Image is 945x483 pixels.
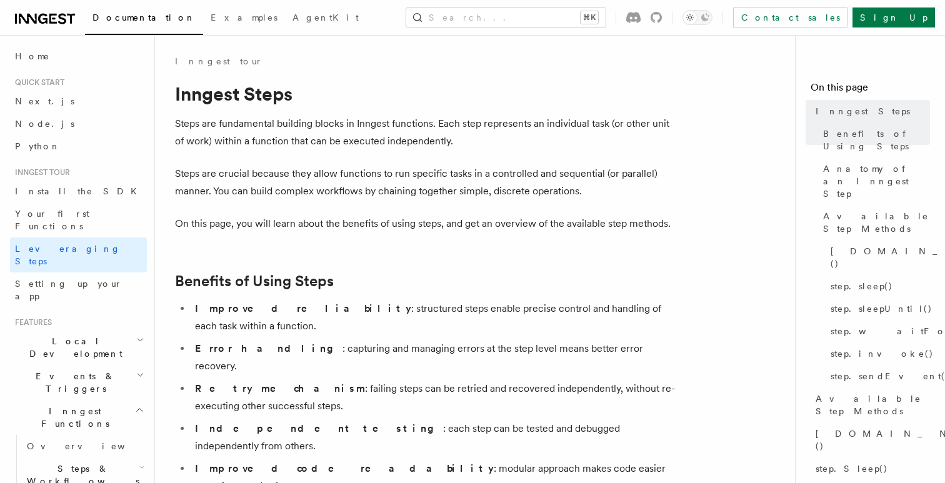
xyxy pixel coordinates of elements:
a: Home [10,45,147,67]
a: Documentation [85,4,203,35]
span: Available Step Methods [816,392,930,417]
p: Steps are crucial because they allow functions to run specific tasks in a controlled and sequenti... [175,165,675,200]
a: [DOMAIN_NAME]() [811,422,930,457]
span: Inngest Functions [10,405,135,430]
span: Install the SDK [15,186,144,196]
span: Anatomy of an Inngest Step [823,162,930,200]
span: Quick start [10,77,64,87]
button: Events & Triggers [10,365,147,400]
a: Leveraging Steps [10,237,147,272]
span: Inngest Steps [816,105,910,117]
button: Local Development [10,330,147,365]
a: Examples [203,4,285,34]
button: Inngest Functions [10,400,147,435]
h4: On this page [811,80,930,100]
li: : structured steps enable precise control and handling of each task within a function. [191,300,675,335]
strong: Independent testing [195,422,443,434]
a: step.invoke() [826,342,930,365]
a: Anatomy of an Inngest Step [818,157,930,205]
a: Overview [22,435,147,457]
span: Home [15,50,50,62]
a: Node.js [10,112,147,135]
span: Overview [27,441,156,451]
a: Your first Functions [10,202,147,237]
span: Features [10,317,52,327]
span: step.Sleep() [816,462,888,475]
span: Available Step Methods [823,210,930,235]
strong: Retry mechanism [195,382,365,394]
li: : failing steps can be retried and recovered independently, without re-executing other successful... [191,380,675,415]
span: AgentKit [292,12,359,22]
span: Next.js [15,96,74,106]
li: : each step can be tested and debugged independently from others. [191,420,675,455]
span: Local Development [10,335,136,360]
a: step.Sleep() [811,457,930,480]
a: [DOMAIN_NAME]() [826,240,930,275]
a: Inngest Steps [811,100,930,122]
a: step.waitForEvent() [826,320,930,342]
a: Next.js [10,90,147,112]
span: Node.js [15,119,74,129]
span: Setting up your app [15,279,122,301]
button: Toggle dark mode [682,10,712,25]
a: AgentKit [285,4,366,34]
span: Inngest tour [10,167,70,177]
h1: Inngest Steps [175,82,675,105]
li: : capturing and managing errors at the step level means better error recovery. [191,340,675,375]
a: Contact sales [733,7,847,27]
a: Available Step Methods [818,205,930,240]
a: Benefits of Using Steps [175,272,334,290]
strong: Error handling [195,342,342,354]
span: Benefits of Using Steps [823,127,930,152]
span: Leveraging Steps [15,244,121,266]
span: Documentation [92,12,196,22]
span: Your first Functions [15,209,89,231]
a: Sign Up [852,7,935,27]
a: Install the SDK [10,180,147,202]
span: Examples [211,12,277,22]
a: Benefits of Using Steps [818,122,930,157]
span: Events & Triggers [10,370,136,395]
button: Search...⌘K [406,7,606,27]
span: step.sleep() [831,280,893,292]
p: On this page, you will learn about the benefits of using steps, and get an overview of the availa... [175,215,675,232]
strong: Improved reliability [195,302,411,314]
a: Available Step Methods [811,387,930,422]
span: Python [15,141,61,151]
span: step.invoke() [831,347,934,360]
a: step.sleep() [826,275,930,297]
a: Python [10,135,147,157]
strong: Improved code readability [195,462,494,474]
a: step.sendEvent() [826,365,930,387]
p: Steps are fundamental building blocks in Inngest functions. Each step represents an individual ta... [175,115,675,150]
kbd: ⌘K [581,11,598,24]
a: Inngest tour [175,55,262,67]
a: Setting up your app [10,272,147,307]
a: step.sleepUntil() [826,297,930,320]
span: step.sleepUntil() [831,302,932,315]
